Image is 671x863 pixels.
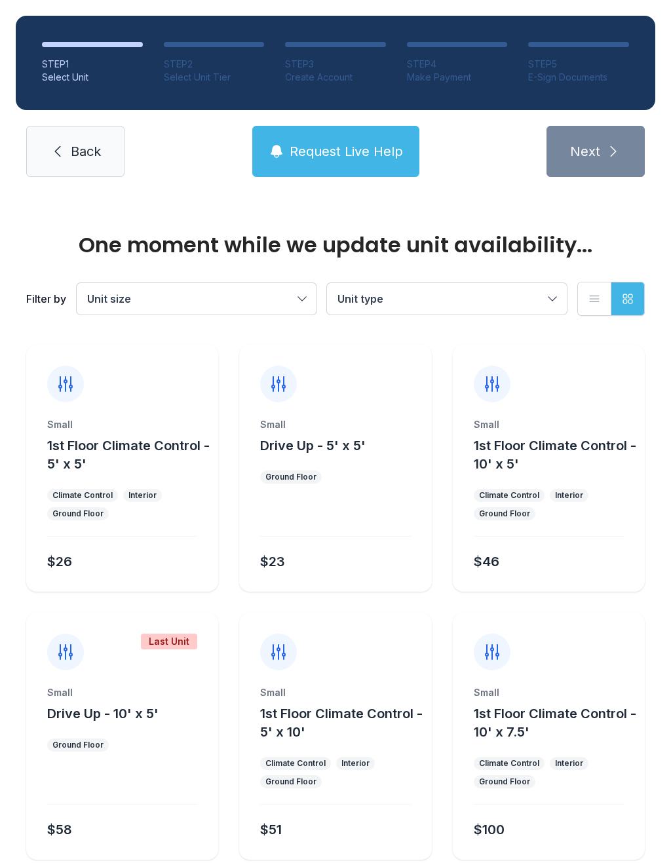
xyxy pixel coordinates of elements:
[47,436,213,473] button: 1st Floor Climate Control - 5' x 5'
[47,706,159,721] span: Drive Up - 10' x 5'
[47,438,210,472] span: 1st Floor Climate Control - 5' x 5'
[164,58,265,71] div: STEP 2
[474,436,640,473] button: 1st Floor Climate Control - 10' x 5'
[474,418,624,431] div: Small
[260,418,410,431] div: Small
[474,820,505,839] div: $100
[260,438,366,453] span: Drive Up - 5' x 5'
[479,777,530,787] div: Ground Floor
[479,758,539,769] div: Climate Control
[555,758,583,769] div: Interior
[52,490,113,501] div: Climate Control
[77,283,316,315] button: Unit size
[260,686,410,699] div: Small
[42,58,143,71] div: STEP 1
[474,706,636,740] span: 1st Floor Climate Control - 10' x 7.5'
[528,58,629,71] div: STEP 5
[42,71,143,84] div: Select Unit
[474,686,624,699] div: Small
[26,235,645,256] div: One moment while we update unit availability...
[260,704,426,741] button: 1st Floor Climate Control - 5' x 10'
[555,490,583,501] div: Interior
[337,292,383,305] span: Unit type
[141,634,197,649] div: Last Unit
[570,142,600,161] span: Next
[260,436,366,455] button: Drive Up - 5' x 5'
[479,508,530,519] div: Ground Floor
[260,820,282,839] div: $51
[47,418,197,431] div: Small
[87,292,131,305] span: Unit size
[265,758,326,769] div: Climate Control
[479,490,539,501] div: Climate Control
[265,777,316,787] div: Ground Floor
[260,706,423,740] span: 1st Floor Climate Control - 5' x 10'
[47,686,197,699] div: Small
[285,71,386,84] div: Create Account
[265,472,316,482] div: Ground Floor
[407,58,508,71] div: STEP 4
[260,552,285,571] div: $23
[327,283,567,315] button: Unit type
[26,291,66,307] div: Filter by
[528,71,629,84] div: E-Sign Documents
[47,820,72,839] div: $58
[407,71,508,84] div: Make Payment
[285,58,386,71] div: STEP 3
[47,552,72,571] div: $26
[52,508,104,519] div: Ground Floor
[128,490,157,501] div: Interior
[474,704,640,741] button: 1st Floor Climate Control - 10' x 7.5'
[474,552,499,571] div: $46
[47,704,159,723] button: Drive Up - 10' x 5'
[474,438,636,472] span: 1st Floor Climate Control - 10' x 5'
[52,740,104,750] div: Ground Floor
[290,142,403,161] span: Request Live Help
[341,758,370,769] div: Interior
[71,142,101,161] span: Back
[164,71,265,84] div: Select Unit Tier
